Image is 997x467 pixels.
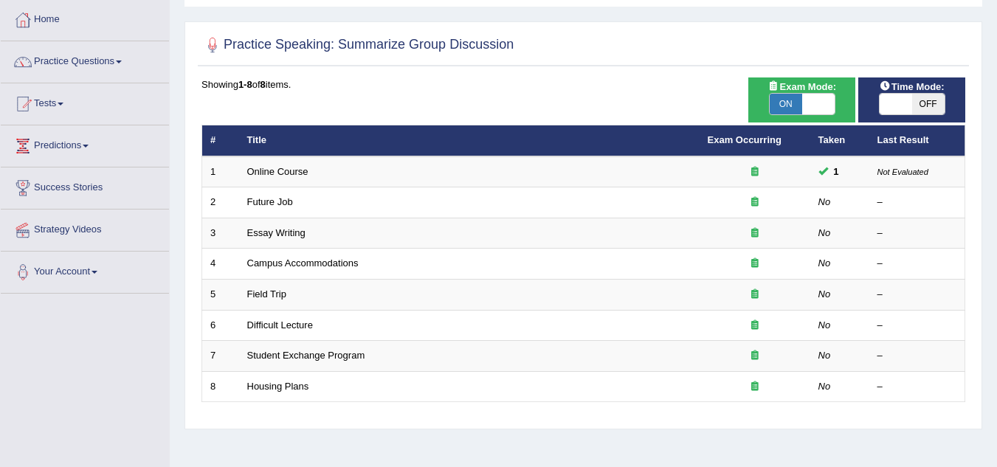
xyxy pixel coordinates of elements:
em: No [818,257,831,269]
em: No [818,381,831,392]
a: Strategy Videos [1,210,169,246]
td: 6 [202,310,239,341]
th: Last Result [869,125,965,156]
small: Not Evaluated [877,167,928,176]
a: Campus Accommodations [247,257,359,269]
a: Student Exchange Program [247,350,365,361]
td: 1 [202,156,239,187]
em: No [818,319,831,331]
th: Title [239,125,700,156]
a: Field Trip [247,288,286,300]
td: 8 [202,371,239,402]
a: Practice Questions [1,41,169,78]
span: ON [770,94,802,114]
span: OFF [912,94,945,114]
div: Show exams occurring in exams [748,77,855,122]
span: You can still take this question [828,164,845,179]
div: Exam occurring question [708,349,802,363]
span: Exam Mode: [762,79,841,94]
div: Exam occurring question [708,319,802,333]
div: – [877,226,957,241]
a: Difficult Lecture [247,319,313,331]
th: Taken [810,125,869,156]
a: Essay Writing [247,227,306,238]
em: No [818,227,831,238]
div: – [877,288,957,302]
h2: Practice Speaking: Summarize Group Discussion [201,34,514,56]
div: Exam occurring question [708,226,802,241]
div: – [877,196,957,210]
td: 3 [202,218,239,249]
div: – [877,257,957,271]
em: No [818,350,831,361]
a: Predictions [1,125,169,162]
div: – [877,380,957,394]
span: Time Mode: [874,79,951,94]
div: Exam occurring question [708,288,802,302]
b: 1-8 [238,79,252,90]
td: 7 [202,341,239,372]
em: No [818,288,831,300]
div: Exam occurring question [708,380,802,394]
div: Exam occurring question [708,257,802,271]
a: Future Job [247,196,293,207]
td: 4 [202,249,239,280]
a: Housing Plans [247,381,309,392]
div: – [877,319,957,333]
a: Your Account [1,252,169,288]
b: 8 [261,79,266,90]
div: – [877,349,957,363]
a: Exam Occurring [708,134,782,145]
div: Showing of items. [201,77,965,91]
td: 2 [202,187,239,218]
a: Success Stories [1,167,169,204]
td: 5 [202,280,239,311]
div: Exam occurring question [708,165,802,179]
div: Exam occurring question [708,196,802,210]
em: No [818,196,831,207]
a: Tests [1,83,169,120]
a: Online Course [247,166,308,177]
th: # [202,125,239,156]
